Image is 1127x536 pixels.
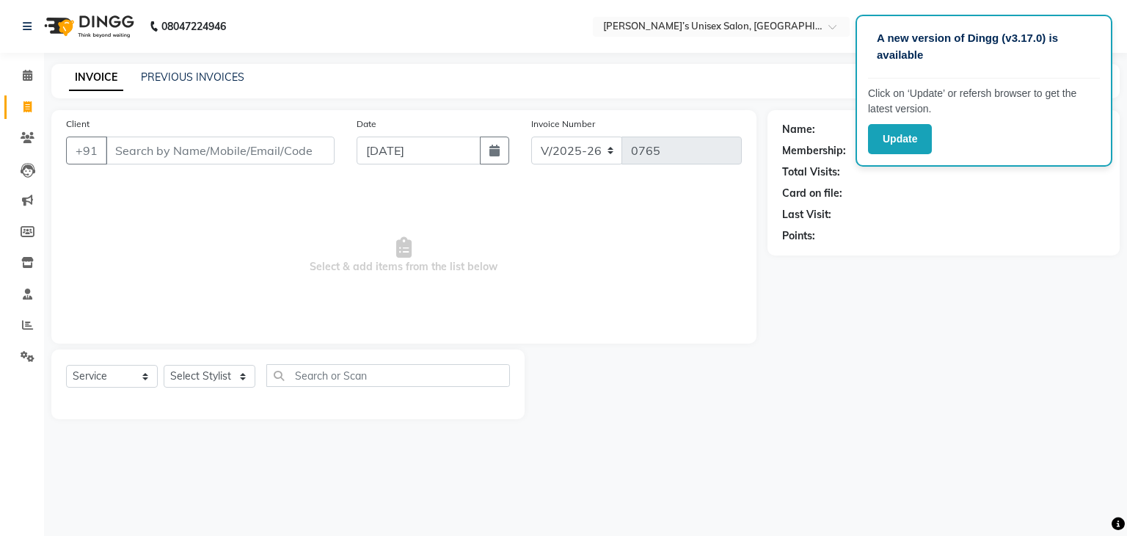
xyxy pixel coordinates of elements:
p: A new version of Dingg (v3.17.0) is available [877,30,1091,63]
div: Card on file: [782,186,842,201]
label: Date [357,117,376,131]
img: logo [37,6,138,47]
button: Update [868,124,932,154]
input: Search by Name/Mobile/Email/Code [106,137,335,164]
label: Invoice Number [531,117,595,131]
span: Select & add items from the list below [66,182,742,329]
input: Search or Scan [266,364,510,387]
a: INVOICE [69,65,123,91]
b: 08047224946 [161,6,226,47]
div: Total Visits: [782,164,840,180]
a: PREVIOUS INVOICES [141,70,244,84]
div: Membership: [782,143,846,159]
div: Last Visit: [782,207,831,222]
div: Name: [782,122,815,137]
div: Points: [782,228,815,244]
label: Client [66,117,90,131]
button: +91 [66,137,107,164]
p: Click on ‘Update’ or refersh browser to get the latest version. [868,86,1100,117]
